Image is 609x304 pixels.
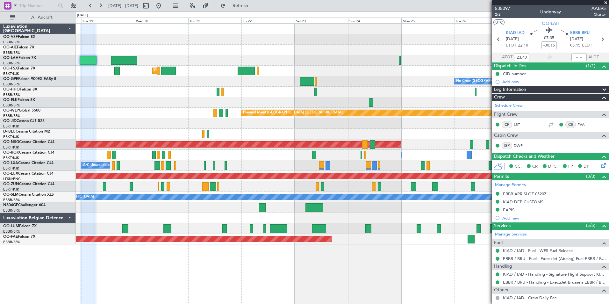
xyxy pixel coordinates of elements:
[544,35,554,41] span: 07:05
[3,119,45,123] a: OO-JIDCessna CJ1 525
[3,77,56,81] a: OO-GPEFalcon 900EX EASy II
[3,77,18,81] span: OO-GPE
[495,182,526,188] a: Manage Permits
[494,111,518,118] span: Flight Crew
[503,271,606,277] a: KIAD / IAD - Handling - Signature Flight Support KIAD / IAD
[135,18,188,23] div: Wed 20
[503,207,514,213] div: EAPIS
[241,18,295,23] div: Fri 22
[19,1,56,11] input: Trip Number
[3,177,21,181] a: LFSN/ENC
[3,198,20,202] a: EBBR/BRU
[494,222,511,230] span: Services
[565,121,576,128] div: CS
[3,235,35,239] a: OO-FAEFalcon 7X
[3,187,19,192] a: EBKT/KJK
[570,36,583,42] span: [DATE]
[518,42,528,49] span: 22:10
[568,163,573,170] span: FP
[494,263,512,270] span: Handling
[3,124,19,129] a: EBKT/KJK
[503,199,543,205] div: KIAD DEP CUSTOMS
[455,18,508,23] div: Tue 26
[542,20,559,27] span: OO-LAH
[582,42,592,49] span: ELDT
[532,163,538,170] span: CR
[586,222,595,229] span: (5/5)
[348,18,401,23] div: Sun 24
[3,46,34,49] a: OO-AIEFalcon 7X
[3,229,20,234] a: EBBR/BRU
[3,140,54,144] a: OO-NSGCessna Citation CJ4
[495,103,523,109] a: Schedule Crew
[494,132,518,139] span: Cabin Crew
[502,79,606,84] div: Add new
[494,94,505,101] span: Crew
[571,54,587,61] input: --:--
[3,166,19,171] a: EBKT/KJK
[154,66,228,76] div: Planned Maint Kortrijk-[GEOGRAPHIC_DATA]
[3,56,36,60] a: OO-LAHFalcon 7X
[82,18,135,23] div: Tue 19
[503,248,573,253] a: KIAD / IAD - Fuel - WFS Fuel Release
[3,113,20,118] a: EBBR/BRU
[3,182,19,186] span: OO-ZUN
[506,42,516,49] span: ETOT
[3,130,50,134] a: D-IBLUCessna Citation M2
[3,161,18,165] span: OO-LXA
[506,36,519,42] span: [DATE]
[515,163,522,170] span: CC,
[3,130,16,134] span: D-IBLU
[3,88,37,91] a: OO-HHOFalcon 8X
[3,156,19,160] a: EBKT/KJK
[591,5,606,12] span: AAB95
[3,140,19,144] span: OO-NSG
[584,163,589,170] span: DP
[495,231,527,238] a: Manage Services
[3,208,20,213] a: EBBR/BRU
[3,40,20,45] a: EBBR/BRU
[3,134,19,139] a: EBKT/KJK
[502,121,512,128] div: CP
[3,82,20,87] a: EBBR/BRU
[494,239,503,247] span: Fuel
[3,151,54,155] a: OO-ROKCessna Citation CJ4
[3,71,19,76] a: EBKT/KJK
[502,54,512,61] span: ATOT
[3,193,54,197] a: OO-SLMCessna Citation XLS
[3,92,20,97] a: EBBR/BRU
[3,67,35,70] a: OO-FSXFalcon 7X
[548,163,558,170] span: DFC,
[3,50,20,55] a: EBBR/BRU
[218,1,256,11] button: Refresh
[514,122,528,127] a: LST
[3,203,46,207] a: N604GFChallenger 604
[586,62,595,69] span: (1/1)
[3,98,18,102] span: OO-ELK
[591,12,606,17] span: Charter
[502,215,606,221] div: Add new
[3,35,35,39] a: OO-VSFFalcon 8X
[494,153,555,160] span: Dispatch Checks and Weather
[3,172,18,176] span: OO-LUX
[243,108,343,118] div: Planned Maint [GEOGRAPHIC_DATA] ([GEOGRAPHIC_DATA])
[77,13,88,18] div: [DATE]
[295,18,348,23] div: Sat 23
[188,18,241,23] div: Thu 21
[3,235,18,239] span: OO-FAE
[17,15,67,20] span: All Aircraft
[3,161,54,165] a: OO-LXACessna Citation CJ4
[495,12,510,17] span: 2/2
[3,151,19,155] span: OO-ROK
[514,54,529,61] input: --:--
[493,19,505,25] button: UTC
[3,172,54,176] a: OO-LUXCessna Citation CJ4
[83,161,202,170] div: A/C Unavailable [GEOGRAPHIC_DATA] ([GEOGRAPHIC_DATA] National)
[570,42,580,49] span: 05:15
[503,295,557,300] a: KIAD / IAD - Crew Daily Fee
[3,61,20,66] a: EBBR/BRU
[3,103,20,108] a: EBBR/BRU
[3,67,18,70] span: OO-FSX
[3,119,17,123] span: OO-JID
[514,143,528,148] a: DWP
